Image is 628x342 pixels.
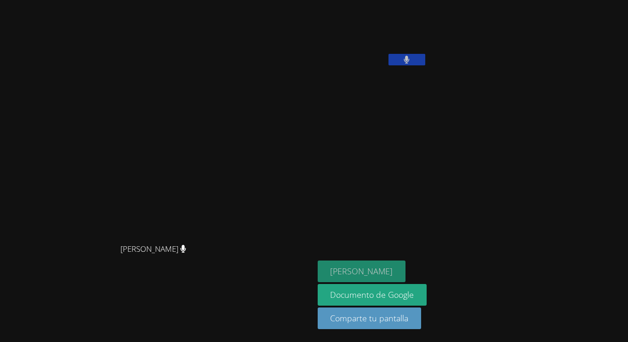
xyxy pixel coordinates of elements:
[330,289,414,300] font: Documento de Google
[330,313,408,324] font: Comparte tu pantalla
[120,243,178,254] font: [PERSON_NAME]
[318,284,427,306] a: Documento de Google
[330,266,393,277] font: [PERSON_NAME]
[318,307,422,329] button: Comparte tu pantalla
[318,261,406,282] button: [PERSON_NAME]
